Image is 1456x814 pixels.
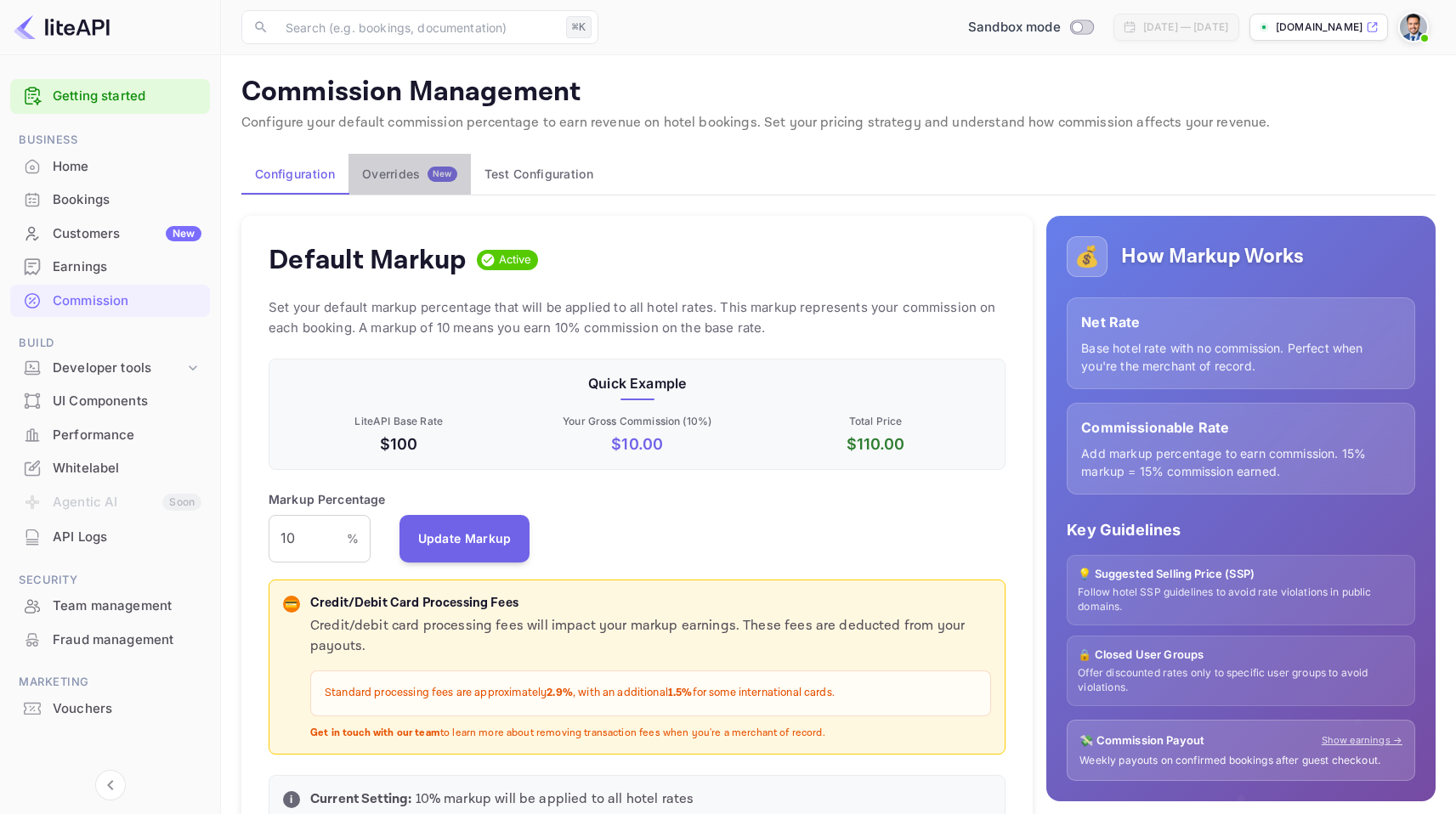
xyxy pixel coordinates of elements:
[1078,566,1404,583] p: 💡 Suggested Selling Price (SSP)
[269,490,386,508] p: Markup Percentage
[1074,241,1100,272] p: 💰
[521,432,752,455] p: $ 10.00
[10,692,210,724] a: Vouchers
[241,154,348,195] button: Configuration
[668,686,693,700] strong: 1.5%
[760,432,991,455] p: $ 110.00
[362,167,457,182] div: Overrides
[53,291,201,311] div: Commission
[241,113,1436,133] p: Configure your default commission percentage to earn revenue on hotel bookings. Set your pricing ...
[53,257,201,277] div: Earnings
[10,521,210,552] a: API Logs
[10,419,210,450] a: Performance
[310,616,991,657] p: Credit/debit card processing fees will impact your markup earnings. These fees are deducted from ...
[53,190,201,210] div: Bookings
[310,790,411,808] strong: Current Setting:
[269,515,347,562] input: 0
[10,218,210,249] a: CustomersNew
[347,529,359,547] p: %
[521,414,752,429] p: Your Gross Commission ( 10 %)
[10,218,210,251] div: CustomersNew
[10,692,210,726] div: Vouchers
[10,131,210,150] span: Business
[10,285,210,318] div: Commission
[10,353,210,383] div: Developer tools
[1143,20,1228,35] div: [DATE] — [DATE]
[275,10,559,44] input: Search (e.g. bookings, documentation)
[961,18,1100,37] div: Switch to Production mode
[95,770,126,800] button: Collapse navigation
[10,150,210,182] a: Home
[14,14,110,41] img: LiteAPI logo
[283,432,514,455] p: $100
[53,699,201,719] div: Vouchers
[283,414,514,429] p: LiteAPI Base Rate
[10,184,210,217] div: Bookings
[53,596,201,616] div: Team management
[53,630,201,650] div: Fraud management
[1067,518,1415,541] p: Key Guidelines
[53,528,201,547] div: API Logs
[1081,339,1401,375] p: Base hotel rate with no commission. Perfect when you're the merchant of record.
[1079,732,1204,749] p: 💸 Commission Payout
[399,515,530,562] button: Update Markup
[1078,585,1404,614] p: Follow hotel SSP guidelines to avoid rate violations in public domains.
[53,359,184,378] div: Developer tools
[53,157,201,177] div: Home
[310,789,991,810] p: 10 % markup will be applied to all hotel rates
[269,297,1006,338] p: Set your default markup percentage that will be applied to all hotel rates. This markup represent...
[1276,20,1363,35] p: [DOMAIN_NAME]
[1078,647,1404,664] p: 🔒 Closed User Groups
[10,385,210,418] div: UI Components
[1322,733,1402,748] a: Show earnings →
[492,252,539,269] span: Active
[1121,243,1304,270] h5: How Markup Works
[290,792,292,807] p: i
[10,251,210,282] a: Earnings
[10,285,210,316] a: Commission
[166,226,201,241] div: New
[566,16,592,38] div: ⌘K
[968,18,1061,37] span: Sandbox mode
[471,154,607,195] button: Test Configuration
[10,452,210,485] div: Whitelabel
[283,373,991,393] p: Quick Example
[1081,444,1401,480] p: Add markup percentage to earn commission. 15% markup = 15% commission earned.
[10,521,210,554] div: API Logs
[547,686,573,700] strong: 2.9%
[53,87,201,106] a: Getting started
[53,426,201,445] div: Performance
[325,685,977,702] p: Standard processing fees are approximately , with an additional for some international cards.
[428,168,457,179] span: New
[1079,754,1402,768] p: Weekly payouts on confirmed bookings after guest checkout.
[10,590,210,621] a: Team management
[10,571,210,590] span: Security
[760,414,991,429] p: Total Price
[310,726,991,741] p: to learn more about removing transaction fees when you're a merchant of record.
[310,594,991,613] p: Credit/Debit Card Processing Fees
[241,76,1436,110] p: Commission Management
[10,251,210,284] div: Earnings
[1078,666,1404,695] p: Offer discounted rates only to specific user groups to avoid violations.
[1081,417,1401,438] p: Commissionable Rate
[10,334,210,353] span: Build
[1081,312,1401,332] p: Net Rate
[10,624,210,655] a: Fraud management
[10,452,210,483] a: Whitelabel
[285,596,297,612] p: 💳
[10,590,210,623] div: Team management
[53,392,201,411] div: UI Components
[310,726,440,739] strong: Get in touch with our team
[10,385,210,416] a: UI Components
[53,459,201,478] div: Whitelabel
[269,243,467,277] h4: Default Markup
[10,673,210,692] span: Marketing
[10,624,210,657] div: Fraud management
[10,419,210,452] div: Performance
[10,184,210,215] a: Bookings
[53,224,201,244] div: Customers
[10,79,210,114] div: Getting started
[1400,14,1427,41] img: Santiago Moran Labat
[10,150,210,184] div: Home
